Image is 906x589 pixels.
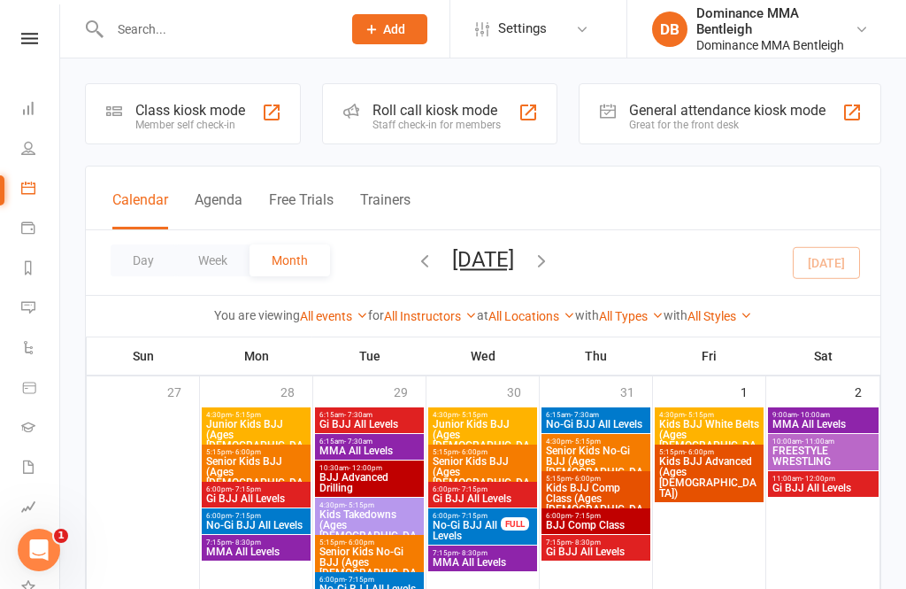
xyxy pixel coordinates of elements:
span: BJJ Advanced Drilling [319,472,420,493]
span: 4:30pm [658,411,760,419]
span: Gi BJJ All Levels [205,493,307,504]
a: All Types [599,309,664,323]
span: 4:30pm [205,411,307,419]
span: Gi BJJ All Levels [772,483,875,493]
span: 4:30pm [545,438,647,446]
span: 10:30am [319,464,420,472]
span: No-Gi BJJ All Levels [205,520,307,531]
span: BJJ Comp Class [545,520,647,531]
a: Payments [21,210,61,250]
div: 1 [741,376,765,406]
span: 7:15pm [432,549,534,557]
th: Tue [313,337,426,375]
span: 6:00pm [432,512,502,520]
div: 2 [855,376,879,406]
span: - 6:00pm [232,448,261,456]
div: 29 [394,376,426,406]
th: Mon [200,337,313,375]
span: - 6:00pm [572,475,601,483]
div: Roll call kiosk mode [372,102,501,119]
span: 1 [54,529,68,543]
span: - 7:15pm [572,512,601,520]
a: Product Sales [21,369,61,409]
span: Gi BJJ All Levels [319,419,420,430]
button: Day [111,244,176,276]
div: 27 [167,376,199,406]
th: Sun [87,337,200,375]
div: Member self check-in [135,119,245,131]
span: Senior Kids No-Gi BJJ (Ages [DEMOGRAPHIC_DATA]) [545,446,647,488]
button: [DATE] [452,247,514,272]
span: Junior Kids BJJ (Ages [DEMOGRAPHIC_DATA]) [432,419,534,461]
span: Settings [498,9,547,49]
a: People [21,130,61,170]
span: - 7:30am [344,438,372,446]
span: - 12:00pm [802,475,835,483]
button: Free Trials [269,191,334,229]
span: 6:15am [319,438,420,446]
button: Trainers [360,191,411,229]
a: All Styles [687,309,752,323]
span: MMA All Levels [319,446,420,456]
div: Staff check-in for members [372,119,501,131]
button: Agenda [195,191,242,229]
span: No-Gi BJJ All Levels [545,419,647,430]
span: FREESTYLE WRESTLING [772,446,875,467]
a: Calendar [21,170,61,210]
div: Dominance MMA Bentleigh [696,5,855,37]
span: - 12:00pm [349,464,382,472]
th: Thu [540,337,653,375]
div: FULL [501,517,529,531]
span: - 7:15pm [232,485,261,493]
iframe: Intercom live chat [18,529,60,571]
button: Calendar [112,191,168,229]
span: 11:00am [772,475,875,483]
button: Month [250,244,330,276]
span: 6:15am [319,411,420,419]
span: 5:15pm [432,448,534,456]
span: 6:15am [545,411,647,419]
span: 5:15pm [658,448,760,456]
div: 31 [620,376,652,406]
span: MMA All Levels [772,419,875,430]
div: DB [652,12,687,47]
a: All events [300,309,368,323]
div: 28 [280,376,312,406]
span: - 7:30am [571,411,599,419]
span: 6:00pm [205,512,307,520]
span: Gi BJJ All Levels [432,493,534,504]
span: - 8:30pm [232,539,261,546]
strong: with [575,308,599,322]
span: Kids BJJ Comp Class (Ages [DEMOGRAPHIC_DATA]) [545,483,647,525]
a: All Locations [488,309,575,323]
span: No-Gi BJJ All Levels [432,520,502,541]
div: Great for the front desk [629,119,825,131]
span: Kids BJJ Advanced (Ages [DEMOGRAPHIC_DATA]) [658,456,760,499]
span: Add [383,22,405,36]
span: - 7:15pm [345,576,374,584]
a: Assessments [21,489,61,529]
span: - 5:15pm [232,411,261,419]
button: Add [352,14,427,44]
span: Kids BJJ White Belts (Ages [DEMOGRAPHIC_DATA]) [658,419,760,461]
a: Reports [21,250,61,290]
span: - 6:00pm [458,448,488,456]
strong: You are viewing [214,308,300,322]
div: Class kiosk mode [135,102,245,119]
span: - 8:30pm [572,539,601,546]
span: 5:15pm [545,475,647,483]
span: - 5:15pm [345,501,374,509]
th: Sat [766,337,880,375]
span: - 7:15pm [232,512,261,520]
span: 9:00am [772,411,875,419]
span: 6:00pm [319,576,420,584]
input: Search... [104,17,329,42]
span: 4:30pm [319,501,420,509]
span: Gi BJJ All Levels [545,546,647,557]
span: 6:00pm [432,485,534,493]
strong: at [477,308,488,322]
th: Wed [426,337,540,375]
span: 7:15pm [205,539,307,546]
span: - 5:15pm [572,438,601,446]
div: General attendance kiosk mode [629,102,825,119]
